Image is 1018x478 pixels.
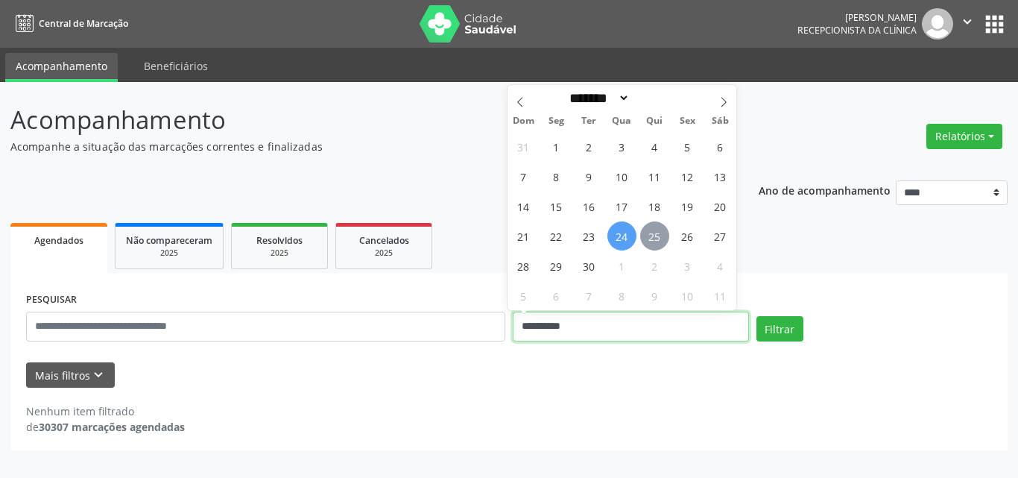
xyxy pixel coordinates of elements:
span: Outubro 10, 2025 [673,281,702,310]
span: Outubro 7, 2025 [575,281,604,310]
button: Mais filtroskeyboard_arrow_down [26,362,115,389]
span: Setembro 25, 2025 [640,221,669,251]
span: Não compareceram [126,234,212,247]
span: Setembro 8, 2025 [542,162,571,191]
span: Outubro 3, 2025 [673,251,702,280]
span: Outubro 9, 2025 [640,281,669,310]
p: Ano de acompanhamento [759,180,891,199]
div: Nenhum item filtrado [26,403,185,419]
span: Setembro 14, 2025 [509,192,538,221]
span: Setembro 4, 2025 [640,132,669,161]
span: Outubro 2, 2025 [640,251,669,280]
span: Setembro 13, 2025 [706,162,735,191]
span: Setembro 3, 2025 [607,132,636,161]
span: Outubro 1, 2025 [607,251,636,280]
a: Beneficiários [133,53,218,79]
div: 2025 [126,248,212,259]
img: img [922,8,953,40]
span: Setembro 24, 2025 [607,221,636,251]
p: Acompanhamento [10,101,709,139]
span: Outubro 4, 2025 [706,251,735,280]
span: Outubro 6, 2025 [542,281,571,310]
span: Setembro 23, 2025 [575,221,604,251]
span: Setembro 9, 2025 [575,162,604,191]
span: Setembro 12, 2025 [673,162,702,191]
button:  [953,8,981,40]
span: Setembro 10, 2025 [607,162,636,191]
span: Setembro 2, 2025 [575,132,604,161]
span: Outubro 5, 2025 [509,281,538,310]
span: Setembro 27, 2025 [706,221,735,251]
p: Acompanhe a situação das marcações correntes e finalizadas [10,139,709,154]
span: Setembro 6, 2025 [706,132,735,161]
input: Year [630,90,679,106]
button: apps [981,11,1008,37]
span: Setembro 7, 2025 [509,162,538,191]
div: 2025 [242,248,317,259]
strong: 30307 marcações agendadas [39,420,185,434]
span: Agosto 31, 2025 [509,132,538,161]
span: Resolvidos [256,234,303,247]
span: Outubro 8, 2025 [607,281,636,310]
span: Outubro 11, 2025 [706,281,735,310]
span: Setembro 11, 2025 [640,162,669,191]
i: keyboard_arrow_down [90,367,107,383]
span: Recepcionista da clínica [797,24,917,37]
span: Setembro 17, 2025 [607,192,636,221]
button: Filtrar [756,316,803,342]
button: Relatórios [926,124,1002,149]
span: Seg [540,116,572,126]
div: de [26,419,185,435]
span: Dom [508,116,540,126]
span: Setembro 26, 2025 [673,221,702,251]
span: Setembro 16, 2025 [575,192,604,221]
a: Acompanhamento [5,53,118,82]
span: Setembro 5, 2025 [673,132,702,161]
span: Setembro 18, 2025 [640,192,669,221]
label: PESQUISAR [26,289,77,312]
i:  [959,13,976,30]
span: Qui [638,116,671,126]
span: Setembro 29, 2025 [542,251,571,280]
span: Setembro 20, 2025 [706,192,735,221]
span: Setembro 1, 2025 [542,132,571,161]
span: Qua [605,116,638,126]
span: Sex [671,116,704,126]
span: Setembro 22, 2025 [542,221,571,251]
span: Setembro 15, 2025 [542,192,571,221]
div: [PERSON_NAME] [797,11,917,24]
div: 2025 [347,248,421,259]
span: Central de Marcação [39,17,128,30]
span: Setembro 30, 2025 [575,251,604,280]
span: Agendados [34,234,83,247]
span: Cancelados [359,234,409,247]
span: Ter [572,116,605,126]
span: Setembro 21, 2025 [509,221,538,251]
span: Setembro 28, 2025 [509,251,538,280]
a: Central de Marcação [10,11,128,36]
span: Setembro 19, 2025 [673,192,702,221]
span: Sáb [704,116,736,126]
select: Month [565,90,630,106]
